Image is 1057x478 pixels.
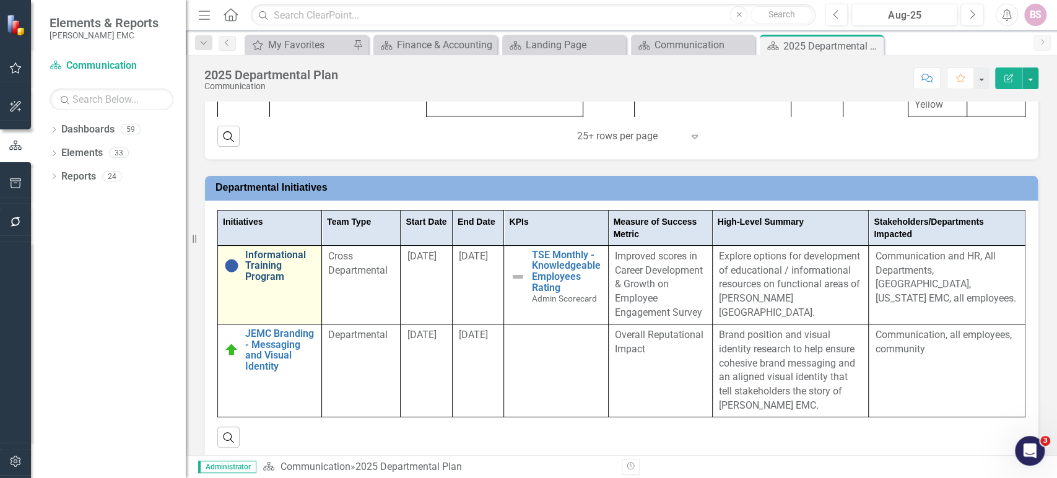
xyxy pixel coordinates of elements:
[1015,436,1045,466] iframe: Intercom live chat
[407,329,436,341] span: [DATE]
[851,4,957,26] button: Aug-25
[245,328,315,372] a: JEMC Branding - Messaging and Visual Identity
[615,328,706,357] p: Overall Reputational Impact
[50,59,173,73] a: Communication
[719,328,863,413] p: Brand position and visual identity research to help ensure cohesive brand messaging and an aligne...
[61,146,103,160] a: Elements
[6,14,28,36] img: ClearPoint Strategy
[263,460,612,474] div: »
[768,9,795,19] span: Search
[224,258,239,273] img: No Information
[50,30,159,40] small: [PERSON_NAME] EMC
[504,245,608,324] td: Double-Click to Edit Right Click for Context Menu
[248,37,350,53] a: My Favorites
[50,15,159,30] span: Elements & Reports
[251,4,816,26] input: Search ClearPoint...
[109,148,129,159] div: 33
[280,461,350,472] a: Communication
[452,324,504,417] td: Double-Click to Edit
[61,170,96,184] a: Reports
[268,37,350,53] div: My Favorites
[397,37,494,53] div: Finance & Accounting
[61,123,115,137] a: Dashboards
[322,324,401,417] td: Double-Click to Edit
[875,250,1019,306] p: Communication and HR, All Departments, [GEOGRAPHIC_DATA], [US_STATE] EMC, all employees.
[783,38,881,54] div: 2025 Departmental Plan
[401,324,453,417] td: Double-Click to Edit
[531,250,601,293] a: TSE Monthly - Knowledgeable Employees Rating
[401,245,453,324] td: Double-Click to Edit
[218,324,322,417] td: Double-Click to Edit Right Click for Context Menu
[218,245,322,324] td: Double-Click to Edit Right Click for Context Menu
[1024,4,1046,26] button: BS
[459,329,488,341] span: [DATE]
[102,171,122,181] div: 24
[608,245,712,324] td: Double-Click to Edit
[856,8,953,23] div: Aug-25
[376,37,494,53] a: Finance & Accounting
[655,37,752,53] div: Communication
[875,328,1019,357] p: Communication, all employees, community
[204,68,338,82] div: 2025 Departmental Plan
[328,329,388,341] span: Departmental
[750,6,812,24] button: Search
[245,250,315,282] a: Informational Training Program
[719,250,863,320] p: Explore options for development of educational / informational resources on functional areas of [...
[215,182,1032,193] h3: Departmental Initiatives
[224,342,239,357] img: At Target
[608,324,712,417] td: Double-Click to Edit
[452,245,504,324] td: Double-Click to Edit
[712,245,869,324] td: Double-Click to Edit
[505,37,623,53] a: Landing Page
[526,37,623,53] div: Landing Page
[634,37,752,53] a: Communication
[204,82,338,91] div: Communication
[615,250,706,320] p: Improved scores in Career Development & Growth on Employee Engagement Survey
[407,250,436,262] span: [DATE]
[328,250,388,276] span: Cross Departmental
[198,461,256,473] span: Administrator
[355,461,461,472] div: 2025 Departmental Plan
[459,250,488,262] span: [DATE]
[712,324,869,417] td: Double-Click to Edit
[1040,436,1050,446] span: 3
[121,124,141,135] div: 59
[531,293,596,303] span: Admin Scorecard
[50,89,173,110] input: Search Below...
[322,245,401,324] td: Double-Click to Edit
[510,269,525,284] img: Not Defined
[869,324,1025,417] td: Double-Click to Edit
[869,245,1025,324] td: Double-Click to Edit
